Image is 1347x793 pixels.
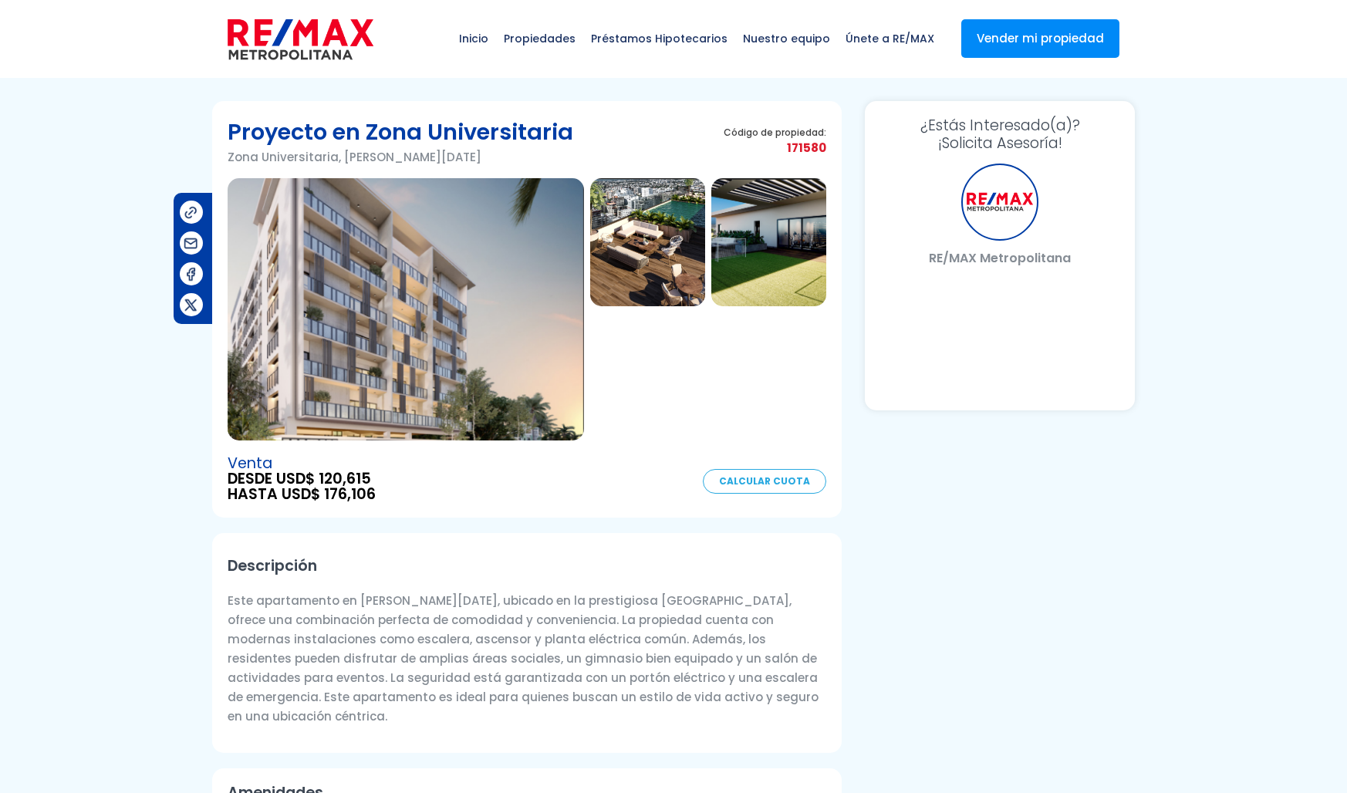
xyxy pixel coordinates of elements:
iframe: Form 0 [880,279,1119,395]
span: DESDE USD$ 120,615 [228,471,376,487]
h3: ¡Solicita Asesoría! [880,116,1119,152]
span: Únete a RE/MAX [838,15,942,62]
span: Venta [228,456,376,471]
span: HASTA USD$ 176,106 [228,487,376,502]
img: Proyecto en Zona Universitaria [711,178,826,306]
img: Proyecto en Zona Universitaria [228,178,584,440]
img: Compartir [183,204,199,221]
span: Nuestro equipo [735,15,838,62]
span: ¿Estás Interesado(a)? [880,116,1119,134]
a: Vender mi propiedad [961,19,1119,58]
span: Código de propiedad: [724,127,826,138]
img: Compartir [183,297,199,313]
span: Préstamos Hipotecarios [583,15,735,62]
img: Compartir [183,266,199,282]
span: 171580 [724,138,826,157]
span: Inicio [451,15,496,62]
img: Compartir [183,235,199,251]
img: Proyecto en Zona Universitaria [590,178,705,306]
h1: Proyecto en Zona Universitaria [228,116,573,147]
a: Calcular Cuota [703,469,826,494]
h2: Descripción [228,548,826,583]
p: Este apartamento en [PERSON_NAME][DATE], ubicado en la prestigiosa [GEOGRAPHIC_DATA], ofrece una ... [228,591,826,726]
span: Propiedades [496,15,583,62]
div: RE/MAX Metropolitana [961,164,1038,241]
p: RE/MAX Metropolitana [880,248,1119,268]
p: Zona Universitaria, [PERSON_NAME][DATE] [228,147,573,167]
